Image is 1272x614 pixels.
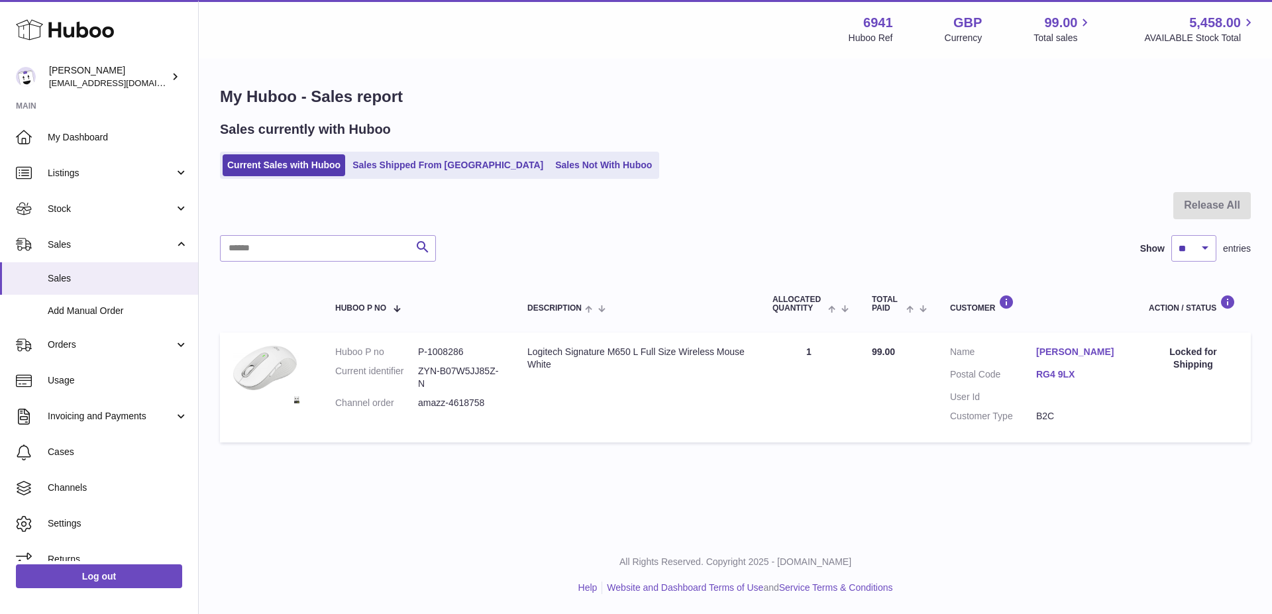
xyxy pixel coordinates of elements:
[48,238,174,251] span: Sales
[233,346,299,403] img: 1724985419.jpg
[1144,14,1256,44] a: 5,458.00 AVAILABLE Stock Total
[209,556,1261,568] p: All Rights Reserved. Copyright 2025 - [DOMAIN_NAME]
[223,154,345,176] a: Current Sales with Huboo
[759,333,859,442] td: 1
[607,582,763,593] a: Website and Dashboard Terms of Use
[527,346,746,371] div: Logitech Signature M650 L Full Size Wireless Mouse White
[772,295,825,313] span: ALLOCATED Quantity
[48,167,174,179] span: Listings
[220,86,1251,107] h1: My Huboo - Sales report
[49,77,195,88] span: [EMAIL_ADDRESS][DOMAIN_NAME]
[849,32,893,44] div: Huboo Ref
[1044,14,1077,32] span: 99.00
[578,582,598,593] a: Help
[48,338,174,351] span: Orders
[348,154,548,176] a: Sales Shipped From [GEOGRAPHIC_DATA]
[335,304,386,313] span: Huboo P no
[1036,368,1122,381] a: RG4 9LX
[48,410,174,423] span: Invoicing and Payments
[872,346,895,357] span: 99.00
[48,374,188,387] span: Usage
[1033,32,1092,44] span: Total sales
[335,346,418,358] dt: Huboo P no
[950,295,1122,313] div: Customer
[863,14,893,32] strong: 6941
[48,482,188,494] span: Channels
[551,154,657,176] a: Sales Not With Huboo
[418,365,501,390] dd: ZYN-B07W5JJ85Z-N
[779,582,893,593] a: Service Terms & Conditions
[950,368,1036,384] dt: Postal Code
[950,346,1036,362] dt: Name
[418,346,501,358] dd: P-1008286
[1223,242,1251,255] span: entries
[335,365,418,390] dt: Current identifier
[950,410,1036,423] dt: Customer Type
[48,272,188,285] span: Sales
[48,553,188,566] span: Returns
[950,391,1036,403] dt: User Id
[602,582,892,594] li: and
[16,564,182,588] a: Log out
[48,131,188,144] span: My Dashboard
[1140,242,1165,255] label: Show
[220,121,391,138] h2: Sales currently with Huboo
[872,295,903,313] span: Total paid
[1036,410,1122,423] dd: B2C
[1036,346,1122,358] a: [PERSON_NAME]
[418,397,501,409] dd: amazz-4618758
[1033,14,1092,44] a: 99.00 Total sales
[527,304,582,313] span: Description
[1144,32,1256,44] span: AVAILABLE Stock Total
[945,32,982,44] div: Currency
[1149,346,1238,371] div: Locked for Shipping
[953,14,982,32] strong: GBP
[16,67,36,87] img: support@photogears.uk
[48,305,188,317] span: Add Manual Order
[48,517,188,530] span: Settings
[1149,295,1238,313] div: Action / Status
[49,64,168,89] div: [PERSON_NAME]
[48,203,174,215] span: Stock
[335,397,418,409] dt: Channel order
[1189,14,1241,32] span: 5,458.00
[48,446,188,458] span: Cases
